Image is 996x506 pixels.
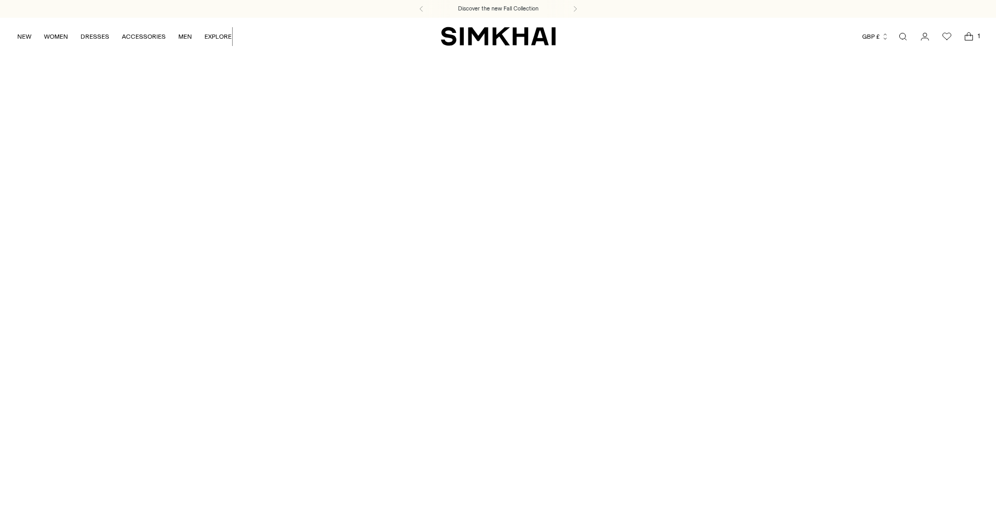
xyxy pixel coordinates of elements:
[44,25,68,48] a: WOMEN
[862,25,889,48] button: GBP £
[914,26,935,47] a: Go to the account page
[17,25,31,48] a: NEW
[936,26,957,47] a: Wishlist
[974,31,983,41] span: 1
[178,25,192,48] a: MEN
[441,26,556,47] a: SIMKHAI
[458,5,539,13] a: Discover the new Fall Collection
[892,26,913,47] a: Open search modal
[958,26,979,47] a: Open cart modal
[81,25,109,48] a: DRESSES
[122,25,166,48] a: ACCESSORIES
[204,25,232,48] a: EXPLORE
